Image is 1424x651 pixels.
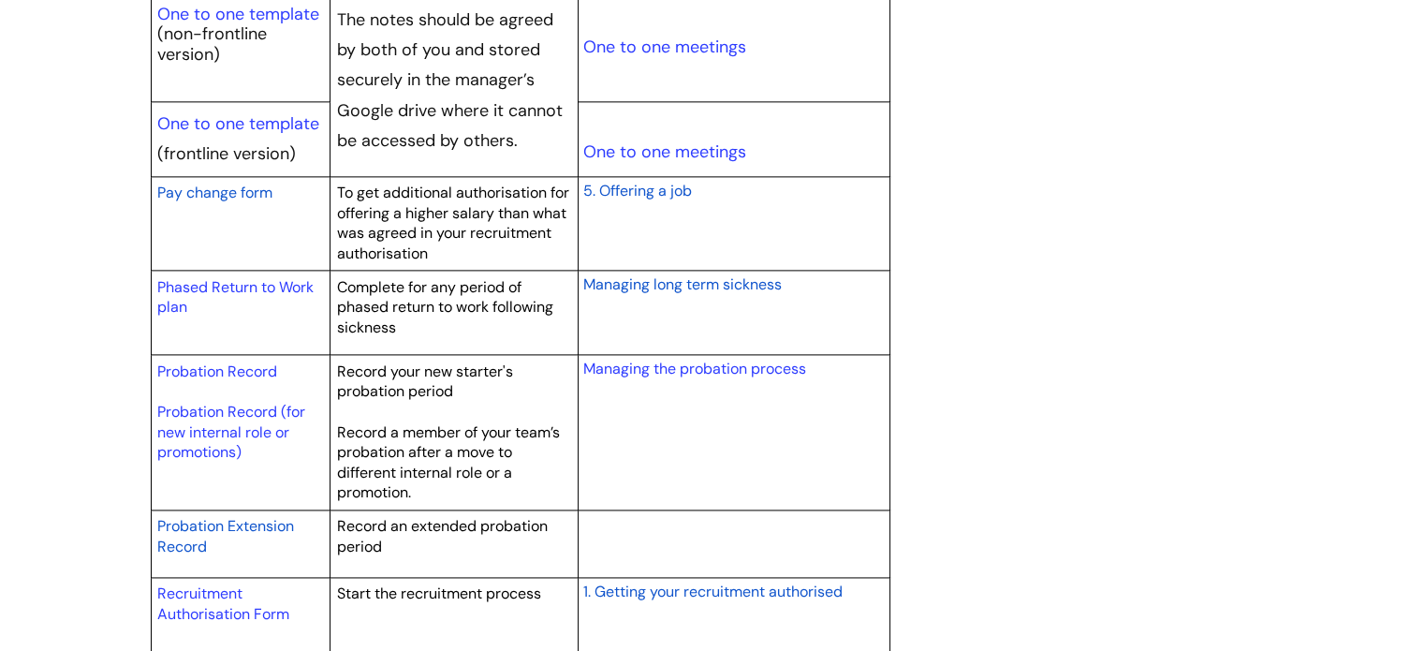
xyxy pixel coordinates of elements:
a: Pay change form [157,181,272,203]
a: One to one meetings [582,141,745,163]
a: One to one template [157,112,319,135]
a: Probation Record (for new internal role or promotions) [157,402,305,462]
span: Pay change form [157,183,272,202]
a: 5. Offering a job [582,179,691,201]
a: One to one template [157,3,319,25]
span: Record your new starter's probation period [337,362,513,402]
td: (frontline version) [151,102,330,176]
span: Start the recruitment process [337,584,541,603]
a: 1. Getting your recruitment authorised [582,580,842,602]
span: Managing long term sickness [582,274,781,294]
a: Probation Record [157,362,277,381]
a: One to one meetings [582,36,745,58]
a: Recruitment Authorisation Form [157,584,289,624]
span: Record a member of your team’s probation after a move to different internal role or a promotion. [337,422,560,503]
span: Probation Extension Record [157,516,294,556]
span: 1. Getting your recruitment authorised [582,582,842,601]
span: To get additional authorisation for offering a higher salary than what was agreed in your recruit... [337,183,569,263]
a: Managing long term sickness [582,273,781,295]
a: Phased Return to Work plan [157,277,314,318]
span: Record an extended probation period [337,516,548,556]
span: 5. Offering a job [582,181,691,200]
p: (non-frontline version) [157,24,324,65]
a: Managing the probation process [582,359,805,378]
a: Probation Extension Record [157,514,294,557]
span: Complete for any period of phased return to work following sickness [337,277,553,337]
